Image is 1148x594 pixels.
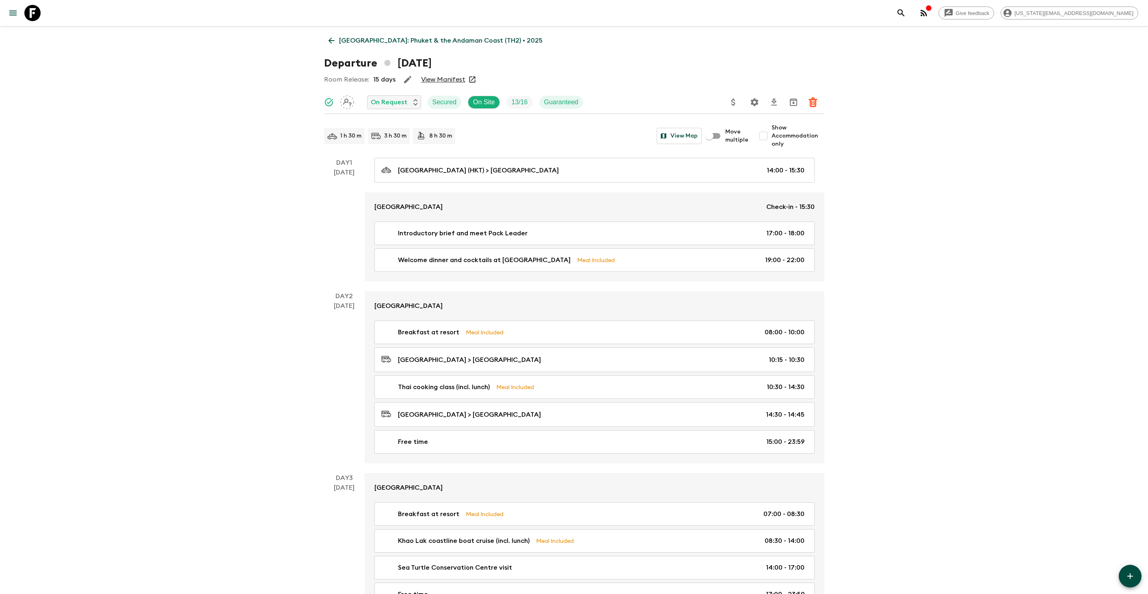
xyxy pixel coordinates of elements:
button: menu [5,5,21,21]
p: Day 3 [324,473,365,483]
p: Free time [398,437,428,447]
p: Secured [432,97,457,107]
a: Thai cooking class (incl. lunch)Meal Included10:30 - 14:30 [374,375,815,399]
a: [GEOGRAPHIC_DATA] (HKT) > [GEOGRAPHIC_DATA]14:00 - 15:30 [374,158,815,183]
a: Free time15:00 - 23:59 [374,430,815,454]
p: 14:00 - 15:30 [767,166,804,175]
p: Meal Included [577,256,615,265]
a: Breakfast at resortMeal Included07:00 - 08:30 [374,502,815,526]
a: Introductory brief and meet Pack Leader17:00 - 18:00 [374,222,815,245]
p: Meal Included [466,328,504,337]
span: Give feedback [951,10,994,16]
a: [GEOGRAPHIC_DATA]Check-in - 15:30 [365,192,824,222]
p: [GEOGRAPHIC_DATA] [374,301,443,311]
p: Guaranteed [544,97,579,107]
p: 07:00 - 08:30 [763,509,804,519]
p: 10:30 - 14:30 [767,382,804,392]
p: 14:30 - 14:45 [766,410,804,420]
a: [GEOGRAPHIC_DATA] > [GEOGRAPHIC_DATA]10:15 - 10:30 [374,347,815,372]
div: [DATE] [334,301,355,463]
p: [GEOGRAPHIC_DATA] [374,202,443,212]
a: Breakfast at resortMeal Included08:00 - 10:00 [374,321,815,344]
div: [DATE] [334,168,355,282]
a: Khao Lak coastline boat cruise (incl. lunch)Meal Included08:30 - 14:00 [374,529,815,553]
button: search adventures [893,5,909,21]
button: Download CSV [766,94,782,110]
p: [GEOGRAPHIC_DATA] > [GEOGRAPHIC_DATA] [398,355,541,365]
span: Show Accommodation only [772,124,824,148]
p: Thai cooking class (incl. lunch) [398,382,490,392]
p: Introductory brief and meet Pack Leader [398,228,528,238]
p: On Request [371,97,407,107]
button: View Map [657,128,702,144]
p: [GEOGRAPHIC_DATA] > [GEOGRAPHIC_DATA] [398,410,541,420]
p: 19:00 - 22:00 [765,255,804,265]
span: Assign pack leader [340,98,354,104]
div: On Site [468,96,500,109]
a: [GEOGRAPHIC_DATA] > [GEOGRAPHIC_DATA]14:30 - 14:45 [374,402,815,427]
a: Welcome dinner and cocktails at [GEOGRAPHIC_DATA]Meal Included19:00 - 22:00 [374,248,815,272]
p: Breakfast at resort [398,327,459,337]
p: 1 h 30 m [340,132,361,140]
p: 13 / 16 [511,97,528,107]
p: 08:30 - 14:00 [765,536,804,546]
div: [US_STATE][EMAIL_ADDRESS][DOMAIN_NAME] [1001,6,1138,19]
p: Khao Lak coastline boat cruise (incl. lunch) [398,536,530,546]
p: On Site [473,97,495,107]
p: [GEOGRAPHIC_DATA] [374,483,443,493]
p: Meal Included [496,383,534,392]
p: 10:15 - 10:30 [769,355,804,365]
p: 3 h 30 m [384,132,406,140]
p: 17:00 - 18:00 [766,228,804,238]
p: Meal Included [466,510,504,519]
p: Meal Included [536,536,574,545]
p: [GEOGRAPHIC_DATA]: Phuket & the Andaman Coast (TH2) • 2025 [339,36,543,45]
p: 14:00 - 17:00 [766,563,804,572]
button: Delete [805,94,821,110]
p: Day 2 [324,291,365,301]
p: Room Release: [324,75,369,84]
p: Check-in - 15:30 [766,202,815,212]
div: Trip Fill [506,96,532,109]
h1: Departure [DATE] [324,55,432,71]
p: Welcome dinner and cocktails at [GEOGRAPHIC_DATA] [398,255,571,265]
svg: Synced Successfully [324,97,334,107]
a: Sea Turtle Conservation Centre visit14:00 - 17:00 [374,556,815,579]
button: Archive (Completed, Cancelled or Unsynced Departures only) [785,94,802,110]
p: [GEOGRAPHIC_DATA] (HKT) > [GEOGRAPHIC_DATA] [398,166,559,175]
p: 15:00 - 23:59 [766,437,804,447]
a: [GEOGRAPHIC_DATA] [365,291,824,321]
span: [US_STATE][EMAIL_ADDRESS][DOMAIN_NAME] [1010,10,1138,16]
a: Give feedback [938,6,994,19]
a: View Manifest [421,75,465,84]
span: Move multiple [725,128,749,144]
p: 8 h 30 m [429,132,452,140]
p: Day 1 [324,158,365,168]
p: Breakfast at resort [398,509,459,519]
button: Settings [746,94,763,110]
div: Secured [428,96,462,109]
p: 15 days [373,75,396,84]
a: [GEOGRAPHIC_DATA]: Phuket & the Andaman Coast (TH2) • 2025 [324,32,547,49]
p: Sea Turtle Conservation Centre visit [398,563,512,572]
a: [GEOGRAPHIC_DATA] [365,473,824,502]
button: Update Price, Early Bird Discount and Costs [725,94,742,110]
p: 08:00 - 10:00 [765,327,804,337]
